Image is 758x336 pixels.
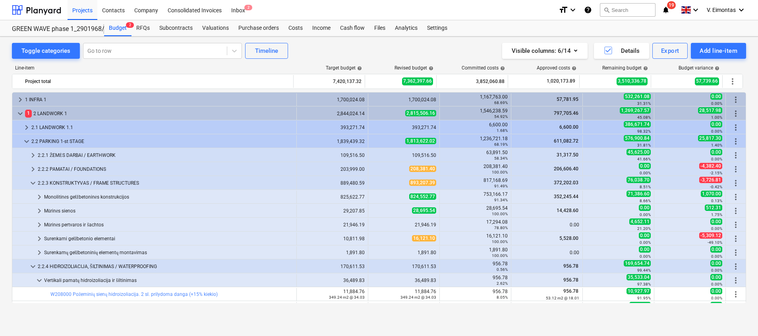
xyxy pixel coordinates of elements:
[405,110,436,116] span: 2,815,506.16
[38,260,293,273] div: 2.2.4 HIDROIZOLIACIJA, ŠILTINIMAS / WATERPROOFING
[731,123,741,132] span: More actions
[603,7,610,13] span: search
[126,22,134,28] span: 2
[642,66,648,71] span: help
[307,20,335,36] a: Income
[568,5,578,15] i: keyboard_arrow_down
[699,177,722,183] span: -3,726.81
[710,93,722,100] span: 0.00
[731,206,741,216] span: More actions
[38,163,293,176] div: 2.2.2 PAMATAI / FOUNDATIONS
[563,277,579,283] span: 956.78
[28,151,38,160] span: keyboard_arrow_right
[28,164,38,174] span: keyboard_arrow_right
[499,66,505,71] span: help
[637,101,651,106] small: 31.31%
[400,295,436,299] small: 349.24 m2 @ 34.03
[627,177,651,183] span: 76,038.70
[710,288,722,294] span: 0.00
[443,136,508,147] div: 1,236,721.18
[371,222,436,228] div: 21,946.19
[390,20,422,36] a: Analytics
[443,108,508,119] div: 1,546,238.59
[494,100,508,105] small: 68.69%
[25,107,293,120] div: 2 LANDWORK 1
[300,303,365,314] div: 3,139.70
[15,109,25,118] span: keyboard_arrow_down
[711,254,722,259] small: 0.00%
[698,107,722,114] span: 28,517.98
[371,125,436,130] div: 393,271.74
[494,198,508,202] small: 91.34%
[35,192,44,202] span: keyboard_arrow_right
[553,138,579,144] span: 611,082.72
[409,180,436,186] span: 893,207.39
[255,46,278,56] div: Timeline
[652,43,688,59] button: Export
[624,260,651,266] span: 169,654.74
[443,261,508,272] div: 956.78
[639,205,651,211] span: 0.00
[15,95,25,104] span: keyboard_arrow_right
[497,281,508,286] small: 2.62%
[31,135,293,148] div: 2.2 PARKING 1-st STAGE
[602,65,648,71] div: Remaining budget
[639,163,651,169] span: 0.00
[537,65,576,71] div: Approved costs
[711,199,722,203] small: 0.13%
[639,232,651,239] span: 0.00
[731,151,741,160] span: More actions
[44,218,293,231] div: Mūrinės pertvaros ir šachtos
[570,66,576,71] span: help
[497,267,508,272] small: 0.56%
[356,66,362,71] span: help
[412,207,436,214] span: 28,695.54
[494,142,508,147] small: 68.19%
[335,20,369,36] a: Cash flow
[155,20,197,36] div: Subcontracts
[35,234,44,243] span: keyboard_arrow_right
[556,208,579,213] span: 14,428.60
[600,3,656,17] button: Search
[244,5,252,10] span: 2
[300,153,365,158] div: 109,516.50
[329,295,365,299] small: 349.24 m2 @ 34.03
[640,199,651,203] small: 8.66%
[559,5,568,15] i: format_size
[701,191,722,197] span: 1,070.00
[326,65,362,71] div: Target budget
[624,121,651,127] span: 386,671.74
[35,220,44,230] span: keyboard_arrow_right
[731,262,741,271] span: More actions
[699,163,722,169] span: -4,382.40
[12,43,80,59] button: Toggle categories
[44,246,293,259] div: Surenkamų gelžbetoninių elementų montavimas
[627,191,651,197] span: 71,386.60
[514,303,579,314] div: 0.00
[409,166,436,172] span: 208,381.40
[35,206,44,216] span: keyboard_arrow_right
[300,180,365,186] div: 889,480.59
[711,212,722,217] small: 1.75%
[705,205,722,211] span: 512.31
[695,77,719,85] span: 57,739.66
[559,124,579,130] span: 6,600.00
[637,115,651,120] small: 45.08%
[718,298,758,336] div: Chat Widget
[637,268,651,272] small: 99.44%
[443,178,508,189] div: 817,168.69
[711,143,722,147] small: 1.40%
[711,115,722,120] small: 1.00%
[44,274,293,287] div: Vertikali pamatų hidroizoliacija ir šiltinimas
[563,263,579,269] span: 956.78
[494,184,508,188] small: 91.49%
[559,236,579,241] span: 5,528.00
[637,129,651,133] small: 98.32%
[300,236,365,241] div: 10,811.98
[371,153,436,158] div: 109,516.50
[737,5,746,15] i: keyboard_arrow_down
[443,150,508,161] div: 63,891.50
[731,192,741,202] span: More actions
